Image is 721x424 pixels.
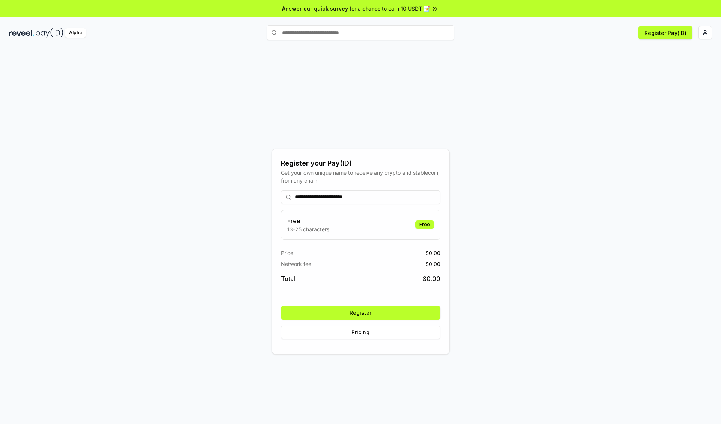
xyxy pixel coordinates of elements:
[425,260,440,268] span: $ 0.00
[423,274,440,283] span: $ 0.00
[65,28,86,38] div: Alpha
[287,225,329,233] p: 13-25 characters
[281,274,295,283] span: Total
[282,5,348,12] span: Answer our quick survey
[287,216,329,225] h3: Free
[281,169,440,184] div: Get your own unique name to receive any crypto and stablecoin, from any chain
[36,28,63,38] img: pay_id
[9,28,34,38] img: reveel_dark
[281,326,440,339] button: Pricing
[415,220,434,229] div: Free
[281,249,293,257] span: Price
[425,249,440,257] span: $ 0.00
[281,158,440,169] div: Register your Pay(ID)
[281,260,311,268] span: Network fee
[350,5,430,12] span: for a chance to earn 10 USDT 📝
[281,306,440,320] button: Register
[638,26,692,39] button: Register Pay(ID)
